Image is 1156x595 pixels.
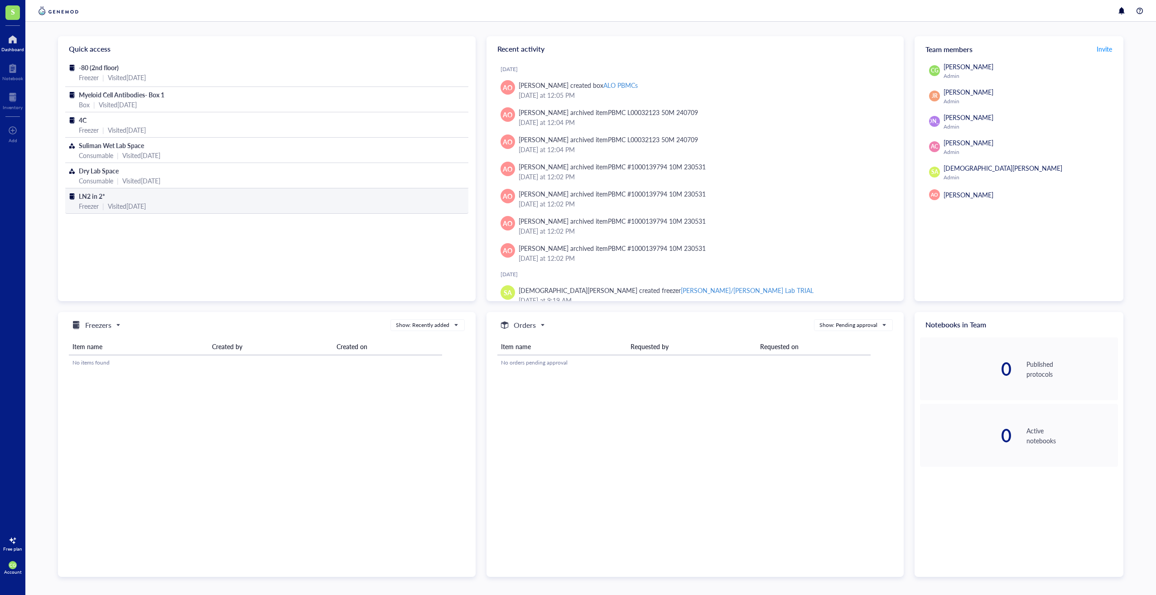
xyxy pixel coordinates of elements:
span: Dry Lab Space [79,166,119,175]
span: [PERSON_NAME] [913,117,957,125]
span: SA [931,168,938,176]
a: Notebook [2,61,23,81]
a: Invite [1096,42,1113,56]
div: [PERSON_NAME] created box [519,80,638,90]
div: Notebook [2,76,23,81]
div: 0 [920,360,1011,378]
span: AO [503,137,512,147]
div: Consumable [79,176,113,186]
div: 0 [920,427,1011,445]
div: [DATE] at 12:04 PM [519,144,890,154]
div: PBMC L00032123 50M 240709 [608,108,698,117]
th: Requested on [756,338,871,355]
div: Published protocols [1026,359,1118,379]
div: Freezer [79,125,99,135]
img: genemod-logo [36,5,81,16]
div: Visited [DATE] [99,100,137,110]
div: | [93,100,95,110]
div: Dashboard [1,47,24,52]
th: Requested by [627,338,756,355]
span: AO [503,218,512,228]
div: | [117,150,119,160]
div: Visited [DATE] [122,150,160,160]
span: S [11,6,15,17]
div: [PERSON_NAME] archived item [519,162,706,172]
span: [DEMOGRAPHIC_DATA][PERSON_NAME] [944,163,1062,173]
div: Account [4,569,22,575]
div: | [117,176,119,186]
div: Quick access [58,36,476,62]
div: PBMC L00032123 50M 240709 [608,135,698,144]
div: [DEMOGRAPHIC_DATA][PERSON_NAME] created freezer [519,285,814,295]
h5: Freezers [85,320,111,331]
div: Visited [DATE] [108,125,146,135]
th: Item name [69,338,208,355]
div: Admin [944,72,1114,80]
div: Visited [DATE] [108,72,146,82]
div: [DATE] at 12:05 PM [519,90,890,100]
div: PBMC #1000139794 10M 230531 [608,189,706,198]
div: No items found [72,359,438,367]
h5: Orders [514,320,536,331]
div: Active notebooks [1026,426,1118,446]
span: AO [503,191,512,201]
div: [PERSON_NAME] archived item [519,189,706,199]
div: [DATE] [501,66,897,73]
div: Admin [944,98,1114,105]
div: PBMC #1000139794 10M 230531 [608,244,706,253]
div: | [102,125,104,135]
div: [DATE] at 12:02 PM [519,199,890,209]
span: LN2 in 2* [79,192,105,201]
span: Myeloid Cell Antibodies- Box 1 [79,90,164,99]
div: Show: Pending approval [819,321,877,329]
div: [DATE] at 12:04 PM [519,117,890,127]
span: AO [503,245,512,255]
span: [PERSON_NAME] [944,113,993,122]
span: AO [503,110,512,120]
th: Created on [333,338,442,355]
span: Invite [1097,44,1112,53]
div: Notebooks in Team [915,312,1123,337]
span: AO [503,82,512,92]
div: Visited [DATE] [108,201,146,211]
div: | [102,201,104,211]
span: -80 (2nd floor) [79,63,119,72]
div: Recent activity [486,36,904,62]
span: AO [503,164,512,174]
span: [PERSON_NAME] [944,138,993,147]
div: [PERSON_NAME] archived item [519,243,706,253]
div: Visited [DATE] [122,176,160,186]
span: [PERSON_NAME] [944,62,993,71]
div: Consumable [79,150,113,160]
div: [PERSON_NAME]/[PERSON_NAME] Lab TRIAL [681,286,814,295]
div: PBMC #1000139794 10M 230531 [608,216,706,226]
th: Created by [208,338,333,355]
a: Inventory [3,90,23,110]
div: PBMC #1000139794 10M 230531 [608,162,706,171]
div: Add [9,138,17,143]
span: CG [931,67,939,75]
div: [PERSON_NAME] archived item [519,216,706,226]
div: [DATE] at 12:02 PM [519,226,890,236]
div: ALO PBMCs [603,81,638,90]
div: [PERSON_NAME] archived item [519,134,698,144]
th: Item name [497,338,627,355]
div: No orders pending approval [501,359,867,367]
div: Box [79,100,90,110]
div: Inventory [3,105,23,110]
div: Freezer [79,72,99,82]
div: Admin [944,123,1114,130]
span: CG [10,562,16,568]
div: Show: Recently added [396,321,449,329]
div: Admin [944,149,1114,156]
div: [DATE] at 12:02 PM [519,172,890,182]
span: [PERSON_NAME] [944,190,993,199]
div: | [102,72,104,82]
span: AO [931,191,938,198]
div: [DATE] [501,271,897,278]
div: [PERSON_NAME] archived item [519,107,698,117]
a: Dashboard [1,32,24,52]
span: [PERSON_NAME] [944,87,993,96]
span: Suliman Wet Lab Space [79,141,144,150]
div: Admin [944,174,1114,181]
